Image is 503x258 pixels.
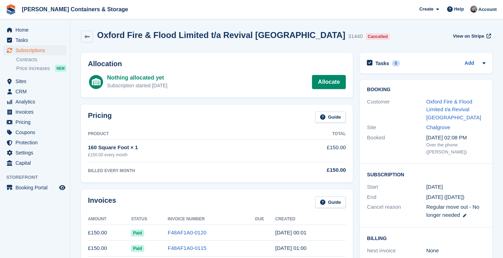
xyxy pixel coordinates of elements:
[6,174,70,181] span: Storefront
[15,25,58,35] span: Home
[15,158,58,168] span: Capital
[131,229,144,237] span: Paid
[367,124,426,132] div: Site
[312,75,346,89] a: Allocate
[15,148,58,158] span: Settings
[15,87,58,96] span: CRM
[315,112,346,123] a: Guide
[15,97,58,107] span: Analytics
[88,152,275,158] div: £150.00 every month
[168,214,255,225] th: Invoice Number
[275,166,346,174] div: £150.00
[367,134,426,156] div: Booked
[348,32,363,40] div: 31440
[426,134,485,142] div: [DATE] 02:08 PM
[4,45,66,55] a: menu
[367,98,426,122] div: Customer
[450,30,492,42] a: View on Stripe
[255,214,275,225] th: Due
[4,87,66,96] a: menu
[107,82,167,89] div: Subscription started [DATE]
[419,6,433,13] span: Create
[367,203,426,219] div: Cancel reason
[88,144,275,152] div: 160 Square Foot × 1
[16,64,66,72] a: Price increases NEW
[19,4,131,15] a: [PERSON_NAME] Containers & Storage
[88,60,346,68] h2: Allocation
[58,183,66,192] a: Preview store
[367,183,426,191] div: Start
[275,214,346,225] th: Created
[15,183,58,193] span: Booking Portal
[55,65,66,72] div: NEW
[15,76,58,86] span: Sites
[315,196,346,208] a: Guide
[4,138,66,147] a: menu
[275,245,307,251] time: 2024-10-22 00:00:05 UTC
[275,140,346,162] td: £150.00
[15,35,58,45] span: Tasks
[4,127,66,137] a: menu
[375,60,389,67] h2: Tasks
[367,87,485,93] h2: Booking
[4,183,66,193] a: menu
[15,107,58,117] span: Invoices
[426,247,485,255] div: None
[168,229,206,235] a: F48AF1A0-0120
[88,214,131,225] th: Amount
[4,107,66,117] a: menu
[4,158,66,168] a: menu
[131,245,144,252] span: Paid
[367,171,485,178] h2: Subscription
[88,112,112,123] h2: Pricing
[16,56,66,63] a: Contracts
[97,30,345,40] h2: Oxford Fire & Flood Limited t/a Revival [GEOGRAPHIC_DATA]
[88,240,131,256] td: £150.00
[131,214,167,225] th: Status
[426,204,479,218] span: Regular move out - No longer needed
[88,128,275,140] th: Product
[168,245,206,251] a: F48AF1A0-0115
[275,128,346,140] th: Total
[4,35,66,45] a: menu
[16,65,50,72] span: Price increases
[426,99,481,120] a: Oxford Fire & Flood Limited t/a Revival [GEOGRAPHIC_DATA]
[426,183,443,191] time: 2024-01-22 00:00:00 UTC
[6,4,16,15] img: stora-icon-8386f47178a22dfd0bd8f6a31ec36ba5ce8667c1dd55bd0f319d3a0aa187defe.svg
[426,141,485,155] div: Over the phone ([PERSON_NAME])
[15,117,58,127] span: Pricing
[15,127,58,137] span: Coupons
[454,6,464,13] span: Help
[426,124,450,130] a: Chalgrove
[88,168,275,174] div: BILLED EVERY MONTH
[367,247,426,255] div: Next invoice
[107,74,167,82] div: Nothing allocated yet
[15,138,58,147] span: Protection
[4,148,66,158] a: menu
[465,59,474,68] a: Add
[478,6,497,13] span: Account
[453,33,484,40] span: View on Stripe
[392,60,400,67] div: 0
[367,193,426,201] div: End
[4,97,66,107] a: menu
[367,234,485,241] h2: Billing
[88,225,131,241] td: £150.00
[366,33,390,40] div: Cancelled
[426,194,465,200] span: [DATE] ([DATE])
[4,117,66,127] a: menu
[88,196,116,208] h2: Invoices
[470,6,477,13] img: Adam Greenhalgh
[4,76,66,86] a: menu
[4,25,66,35] a: menu
[275,229,307,235] time: 2024-11-22 00:01:21 UTC
[15,45,58,55] span: Subscriptions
